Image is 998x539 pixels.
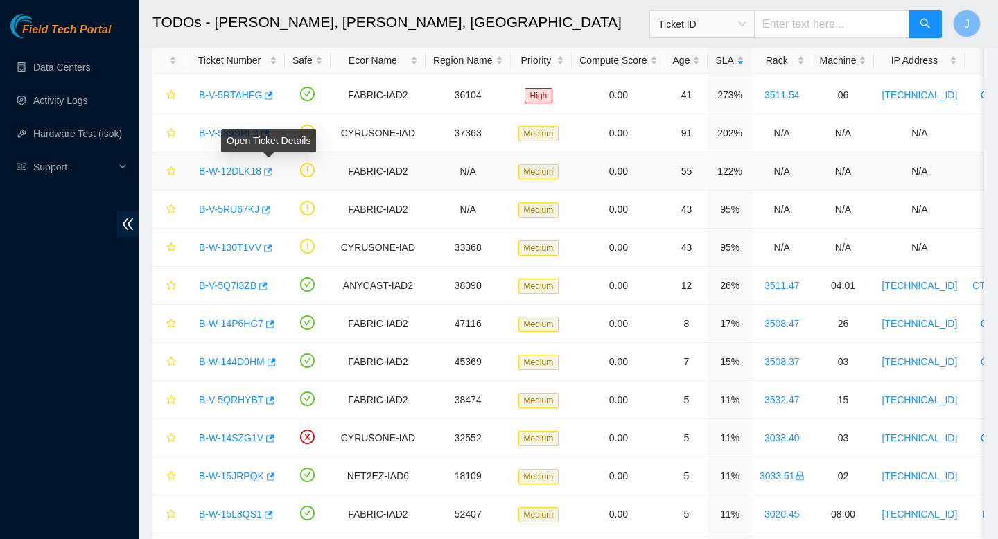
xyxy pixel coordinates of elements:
[953,10,981,37] button: J
[300,277,315,292] span: check-circle
[708,381,751,419] td: 11%
[525,88,553,103] span: High
[331,152,426,191] td: FABRIC-IAD2
[331,191,426,229] td: FABRIC-IAD2
[572,229,665,267] td: 0.00
[812,76,875,114] td: 06
[426,457,511,495] td: 18109
[300,163,315,177] span: exclamation-circle
[708,305,751,343] td: 17%
[882,318,957,329] a: [TECHNICAL_ID]
[199,509,262,520] a: B-W-15L8QS1
[17,162,26,172] span: read
[882,89,957,100] a: [TECHNICAL_ID]
[764,280,800,291] a: 3511.47
[572,495,665,533] td: 0.00
[331,76,426,114] td: FABRIC-IAD2
[665,267,708,305] td: 12
[10,25,111,43] a: Akamai TechnologiesField Tech Portal
[160,465,177,487] button: star
[160,503,177,525] button: star
[572,381,665,419] td: 0.00
[300,506,315,520] span: check-circle
[752,152,812,191] td: N/A
[572,267,665,305] td: 0.00
[708,267,751,305] td: 26%
[572,305,665,343] td: 0.00
[518,240,559,256] span: Medium
[665,76,708,114] td: 41
[708,419,751,457] td: 11%
[426,76,511,114] td: 36104
[160,84,177,106] button: star
[426,495,511,533] td: 52407
[708,152,751,191] td: 122%
[199,166,261,177] a: B-W-12DLK18
[812,191,875,229] td: N/A
[331,305,426,343] td: FABRIC-IAD2
[665,229,708,267] td: 43
[331,343,426,381] td: FABRIC-IAD2
[752,229,812,267] td: N/A
[518,469,559,484] span: Medium
[221,129,316,152] div: Open Ticket Details
[665,152,708,191] td: 55
[33,62,90,73] a: Data Centers
[708,457,751,495] td: 11%
[665,381,708,419] td: 5
[518,164,559,179] span: Medium
[199,356,265,367] a: B-W-144D0HM
[331,457,426,495] td: NET2EZ-IAD6
[874,114,965,152] td: N/A
[33,95,88,106] a: Activity Logs
[760,470,805,481] a: 3033.51lock
[10,14,70,38] img: Akamai Technologies
[199,204,259,215] a: B-V-5RU67KJ
[572,114,665,152] td: 0.00
[426,114,511,152] td: 37363
[300,239,315,254] span: exclamation-circle
[665,305,708,343] td: 8
[518,431,559,446] span: Medium
[166,319,176,330] span: star
[812,419,875,457] td: 03
[812,152,875,191] td: N/A
[160,389,177,411] button: star
[812,343,875,381] td: 03
[160,274,177,297] button: star
[518,355,559,370] span: Medium
[764,394,800,405] a: 3532.47
[33,153,115,181] span: Support
[708,343,751,381] td: 15%
[160,312,177,335] button: star
[160,160,177,182] button: star
[882,509,957,520] a: [TECHNICAL_ID]
[764,318,800,329] a: 3508.47
[199,432,263,443] a: B-W-14SZG1V
[300,315,315,330] span: check-circle
[160,198,177,220] button: star
[658,14,746,35] span: Ticket ID
[812,267,875,305] td: 04:01
[160,122,177,144] button: star
[764,356,800,367] a: 3508.37
[331,381,426,419] td: FABRIC-IAD2
[882,280,957,291] a: [TECHNICAL_ID]
[166,204,176,215] span: star
[166,166,176,177] span: star
[764,432,800,443] a: 3033.40
[199,89,262,100] a: B-V-5RTAHFG
[300,391,315,406] span: check-circle
[764,89,800,100] a: 3511.54
[518,507,559,522] span: Medium
[572,191,665,229] td: 0.00
[166,433,176,444] span: star
[665,457,708,495] td: 5
[199,318,263,329] a: B-W-14P6HG7
[166,90,176,101] span: star
[812,229,875,267] td: N/A
[665,343,708,381] td: 7
[426,152,511,191] td: N/A
[166,509,176,520] span: star
[300,430,315,444] span: close-circle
